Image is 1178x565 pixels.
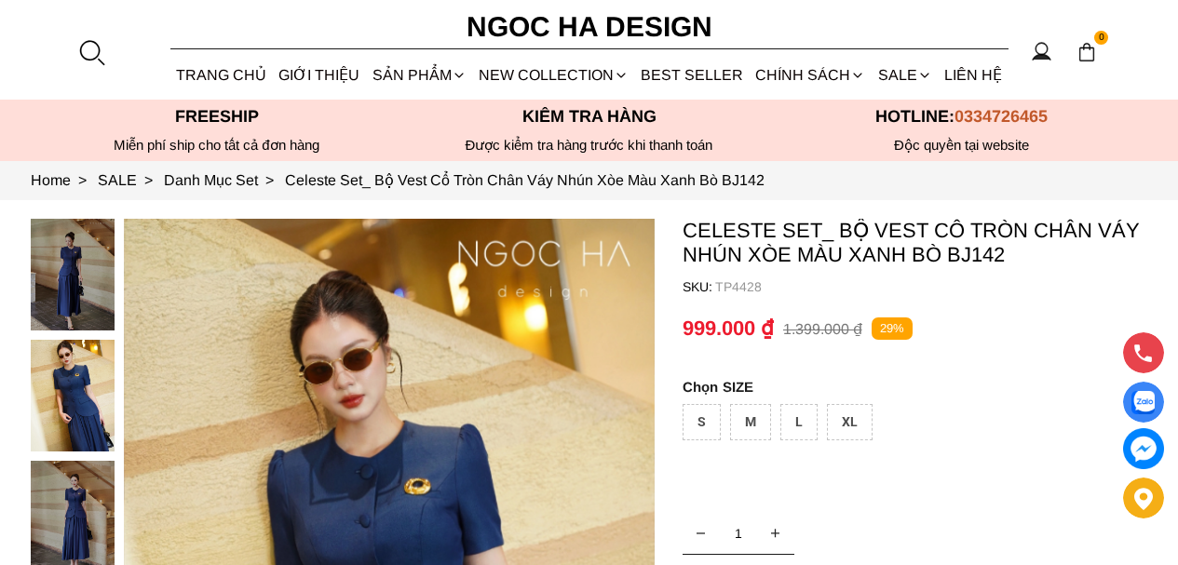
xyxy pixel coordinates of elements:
[258,172,281,188] span: >
[635,50,750,100] a: BEST SELLER
[403,137,776,154] p: Được kiểm tra hàng trước khi thanh toán
[872,317,913,341] p: 29%
[170,50,273,100] a: TRANG CHỦ
[683,279,715,294] h6: SKU:
[1094,31,1109,46] span: 0
[1131,391,1155,414] img: Display image
[783,320,862,338] p: 1.399.000 ₫
[164,172,285,188] a: Link to Danh Mục Set
[366,50,472,100] div: SẢN PHẨM
[31,219,115,330] img: Celeste Set_ Bộ Vest Cổ Tròn Chân Váy Nhún Xòe Màu Xanh Bò BJ142_mini_0
[955,107,1048,126] span: 0334726465
[31,340,115,451] img: Celeste Set_ Bộ Vest Cổ Tròn Chân Váy Nhún Xòe Màu Xanh Bò BJ142_mini_1
[31,172,98,188] a: Link to Home
[776,107,1148,127] p: Hotline:
[776,137,1148,154] h6: Độc quyền tại website
[872,50,938,100] a: SALE
[1076,42,1097,62] img: img-CART-ICON-ksit0nf1
[683,404,721,440] div: S
[780,404,818,440] div: L
[31,137,403,154] div: Miễn phí ship cho tất cả đơn hàng
[273,50,366,100] a: GIỚI THIỆU
[683,219,1148,267] p: Celeste Set_ Bộ Vest Cổ Tròn Chân Váy Nhún Xòe Màu Xanh Bò BJ142
[285,172,765,188] a: Link to Celeste Set_ Bộ Vest Cổ Tròn Chân Váy Nhún Xòe Màu Xanh Bò BJ142
[938,50,1008,100] a: LIÊN HỆ
[137,172,160,188] span: >
[683,316,774,341] p: 999.000 ₫
[1123,382,1164,423] a: Display image
[450,5,729,49] a: Ngoc Ha Design
[1123,428,1164,469] a: messenger
[750,50,872,100] div: Chính sách
[472,50,634,100] a: NEW COLLECTION
[98,172,164,188] a: Link to SALE
[827,404,873,440] div: XL
[715,279,1148,294] p: TP4428
[522,107,657,126] font: Kiểm tra hàng
[730,404,771,440] div: M
[71,172,94,188] span: >
[31,107,403,127] p: Freeship
[683,515,794,552] input: Quantity input
[683,379,1148,395] p: SIZE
